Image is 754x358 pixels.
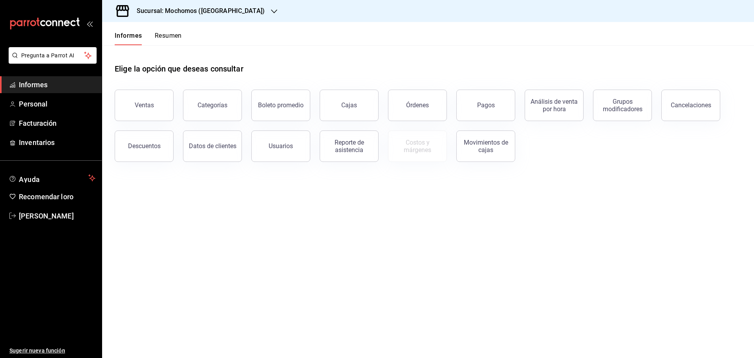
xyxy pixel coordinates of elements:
button: abrir_cajón_menú [86,20,93,27]
font: Resumen [155,32,182,39]
font: Pregunta a Parrot AI [21,52,75,59]
font: Elige la opción que deseas consultar [115,64,243,73]
button: Boleto promedio [251,90,310,121]
font: Informes [19,81,48,89]
font: Costos y márgenes [404,139,431,154]
button: Datos de clientes [183,130,242,162]
font: Cancelaciones [671,101,711,109]
font: Datos de clientes [189,142,236,150]
font: Personal [19,100,48,108]
button: Órdenes [388,90,447,121]
button: Usuarios [251,130,310,162]
font: [PERSON_NAME] [19,212,74,220]
button: Ventas [115,90,174,121]
font: Órdenes [406,101,429,109]
button: Reporte de asistencia [320,130,379,162]
font: Descuentos [128,142,161,150]
font: Informes [115,32,142,39]
button: Contrata inventarios para ver este informe [388,130,447,162]
button: Movimientos de cajas [456,130,515,162]
font: Pagos [477,101,495,109]
button: Pregunta a Parrot AI [9,47,97,64]
font: Recomendar loro [19,193,73,201]
a: Pregunta a Parrot AI [5,57,97,65]
button: Pagos [456,90,515,121]
button: Análisis de venta por hora [525,90,584,121]
font: Facturación [19,119,57,127]
font: Grupos modificadores [603,98,642,113]
button: Descuentos [115,130,174,162]
font: Categorías [198,101,227,109]
font: Análisis de venta por hora [531,98,578,113]
font: Sucursal: Mochomos ([GEOGRAPHIC_DATA]) [137,7,265,15]
font: Usuarios [269,142,293,150]
font: Inventarios [19,138,55,147]
font: Ayuda [19,175,40,184]
div: pestañas de navegación [115,31,182,45]
font: Cajas [341,101,357,109]
font: Sugerir nueva función [9,347,65,354]
button: Categorías [183,90,242,121]
button: Grupos modificadores [593,90,652,121]
a: Cajas [320,90,379,121]
font: Ventas [135,101,154,109]
font: Movimientos de cajas [464,139,508,154]
font: Reporte de asistencia [335,139,364,154]
font: Boleto promedio [258,101,304,109]
button: Cancelaciones [661,90,720,121]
